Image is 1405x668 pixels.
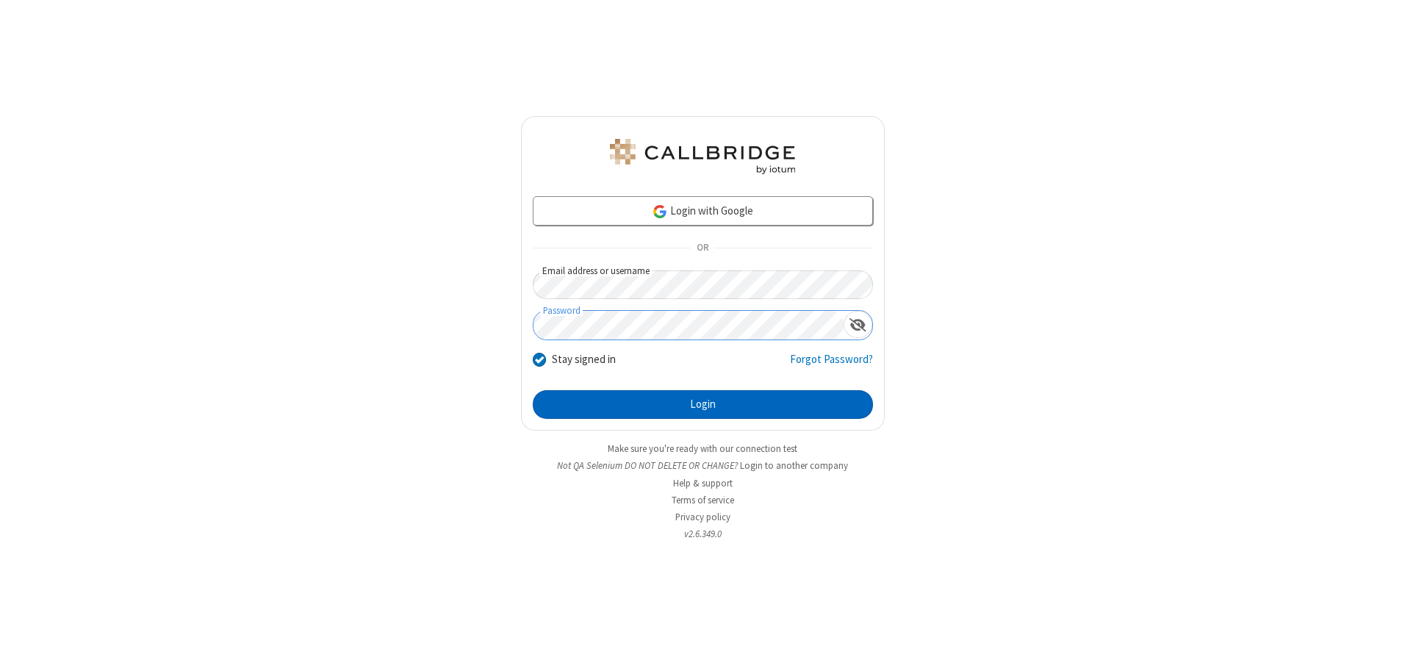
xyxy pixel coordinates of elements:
button: Login to another company [740,459,848,473]
li: v2.6.349.0 [521,527,885,541]
input: Email address or username [533,270,873,299]
li: Not QA Selenium DO NOT DELETE OR CHANGE? [521,459,885,473]
img: google-icon.png [652,204,668,220]
a: Login with Google [533,196,873,226]
a: Privacy policy [675,511,730,523]
a: Forgot Password? [790,351,873,379]
img: QA Selenium DO NOT DELETE OR CHANGE [607,139,798,174]
label: Stay signed in [552,351,616,368]
span: OR [691,238,714,259]
button: Login [533,390,873,420]
div: Show password [844,311,872,338]
a: Help & support [673,477,733,489]
input: Password [533,311,844,340]
a: Terms of service [672,494,734,506]
a: Make sure you're ready with our connection test [608,442,797,455]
